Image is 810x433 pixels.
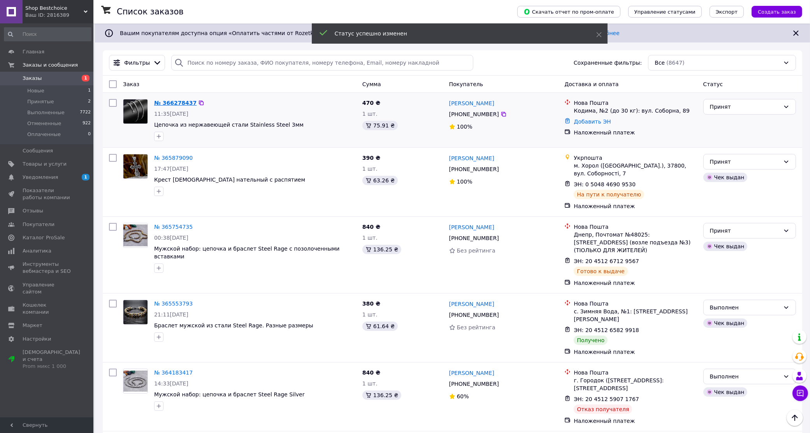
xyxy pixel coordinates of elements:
[574,190,644,199] div: На пути к получателю
[703,387,748,397] div: Чек выдан
[23,161,67,168] span: Товары и услуги
[574,223,697,231] div: Нова Пошта
[154,322,313,329] span: Браслет мужской из стали Steel Rage. Разные размеры
[154,235,188,241] span: 00:38[DATE]
[123,99,148,124] a: Фото товару
[362,391,401,400] div: 136.25 ₴
[448,164,501,175] div: [PHONE_NUMBER]
[154,224,193,230] a: № 365754735
[23,62,78,69] span: Заказы и сообщения
[23,75,42,82] span: Заказы
[123,224,148,246] img: Фото товару
[564,81,618,87] span: Доставка и оплата
[787,410,803,426] button: Наверх
[574,107,697,115] div: Кодима, №2 (до 30 кг): вул. Соборна, 89
[154,122,304,128] a: Цепочка из нержавеющей стали Stainless Steel 3мм
[123,81,139,87] span: Заказ
[703,173,748,182] div: Чек выдан
[710,226,780,235] div: Принят
[574,405,632,414] div: Отказ получателя
[703,318,748,328] div: Чек выдан
[449,154,494,162] a: [PERSON_NAME]
[23,302,72,316] span: Кошелек компании
[154,311,188,318] span: 21:11[DATE]
[120,30,620,36] span: Вашим покупателям доступна опция «Оплатить частями от Rozetka» на 2 платежа. Получайте новые зака...
[123,300,148,325] a: Фото товару
[574,369,697,376] div: Нова Пошта
[457,247,495,254] span: Без рейтинга
[574,396,639,402] span: ЭН: 20 4512 5907 1767
[448,109,501,120] div: [PHONE_NUMBER]
[362,300,380,307] span: 380 ₴
[710,6,744,18] button: Экспорт
[574,129,697,136] div: Наложенный платеж
[524,8,614,15] span: Скачать отчет по пром-оплате
[448,309,501,320] div: [PHONE_NUMBER]
[792,385,808,401] button: Чат с покупателем
[23,48,44,55] span: Главная
[449,99,494,107] a: [PERSON_NAME]
[758,9,796,15] span: Создать заказ
[449,369,494,377] a: [PERSON_NAME]
[154,369,193,376] a: № 364183417
[574,162,697,177] div: м. Хорол ([GEOGRAPHIC_DATA].), 37800, вул. Соборності, 7
[23,336,51,343] span: Настройки
[655,59,665,67] span: Все
[574,308,697,323] div: с. Зимняя Вода, №1: [STREET_ADDRESS][PERSON_NAME]
[449,81,483,87] span: Покупатель
[574,300,697,308] div: Нова Пошта
[23,187,72,201] span: Показатели работы компании
[4,27,91,41] input: Поиск
[574,327,639,333] span: ЭН: 20 4512 6582 9918
[80,109,91,116] span: 7722
[362,111,378,117] span: 1 шт.
[703,242,748,251] div: Чек выдан
[23,234,65,241] span: Каталог ProSale
[449,223,494,231] a: [PERSON_NAME]
[27,120,61,127] span: Отмененные
[744,8,802,14] a: Создать заказ
[634,9,696,15] span: Управление статусами
[154,300,193,307] a: № 365553793
[710,103,780,111] div: Принят
[88,98,91,105] span: 2
[574,231,697,254] div: Днепр, Почтомат №48025: [STREET_ADDRESS] (возле подъезда №3) (ТІОЛЬКО ДЛЯ ЖИТЕЛЕЙ)
[154,177,305,183] a: Крест [DEMOGRAPHIC_DATA] нательный c распятием
[574,417,697,425] div: Наложенный платеж
[154,391,305,398] a: Мужской набор: цепочка и браслет Steel Rage Silver
[27,131,61,138] span: Оплаченные
[25,5,84,12] span: Shop Bestchoiсe
[574,99,697,107] div: Нова Пошта
[362,81,381,87] span: Сумма
[666,60,685,66] span: (8647)
[457,124,473,130] span: 100%
[362,369,380,376] span: 840 ₴
[517,6,620,18] button: Скачать отчет по пром-оплате
[27,98,54,105] span: Принятые
[27,87,44,94] span: Новые
[154,111,188,117] span: 11:35[DATE]
[23,349,80,370] span: [DEMOGRAPHIC_DATA] и счета
[23,207,43,214] span: Отзывы
[362,155,380,161] span: 390 ₴
[362,224,380,230] span: 840 ₴
[574,202,697,210] div: Наложенный платеж
[154,166,188,172] span: 17:47[DATE]
[154,246,340,260] a: Мужской набор: цепочка и браслет Steel Rage с позолоченными вставками
[362,380,378,387] span: 1 шт.
[154,100,197,106] a: № 366278437
[574,154,697,162] div: Укрпошта
[154,155,193,161] a: № 365879090
[362,100,380,106] span: 470 ₴
[27,109,65,116] span: Выполненные
[23,147,53,154] span: Сообщения
[123,371,148,391] img: Фото товару
[362,322,398,331] div: 61.64 ₴
[703,81,723,87] span: Статус
[710,303,780,312] div: Выполнен
[83,120,91,127] span: 922
[23,281,72,295] span: Управление сайтом
[23,363,80,370] div: Prom микс 1 000
[154,380,188,387] span: 14:33[DATE]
